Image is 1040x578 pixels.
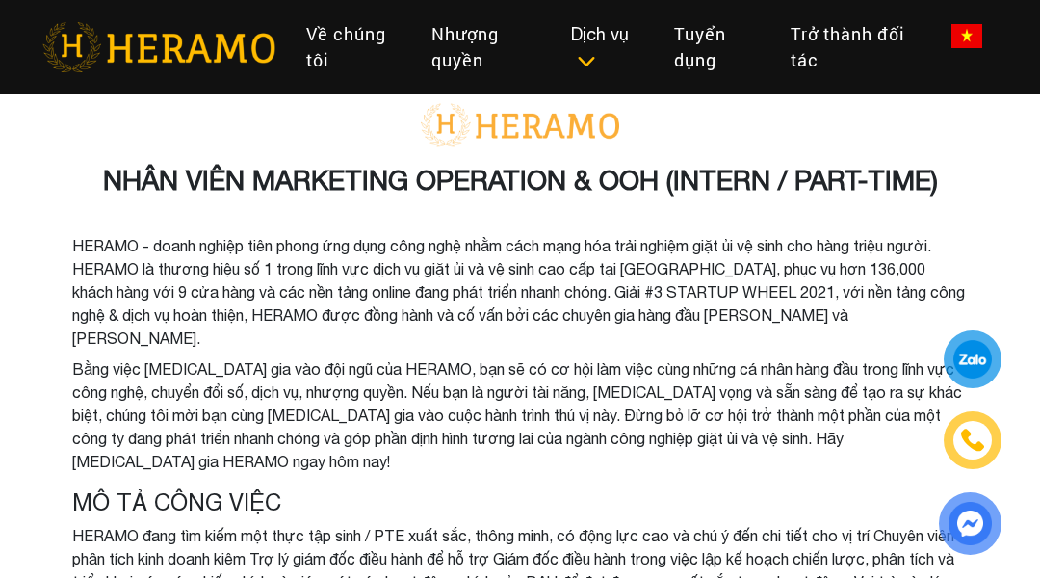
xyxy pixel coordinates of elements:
div: Dịch vụ [571,21,642,73]
img: phone-icon [961,429,984,452]
h4: MÔ TẢ CÔNG VIỆC [72,488,968,516]
li: Bằng việc [MEDICAL_DATA] gia vào đội ngũ của HERAMO, bạn sẽ có cơ hội làm việc cùng những cá nhân... [72,357,968,473]
img: vn-flag.png [951,24,982,48]
a: Nhượng quyền [416,13,556,81]
a: phone-icon [947,414,999,466]
a: Trở thành đối tác [775,13,936,81]
a: Về chúng tôi [291,13,416,81]
li: HERAMO - doanh nghiệp tiên phong ứng dụng công nghệ nhằm cách mạng hóa trải nghiệm giặt ủi vệ sin... [72,234,968,350]
img: logo-with-text.png [414,102,626,148]
a: Tuyển dụng [659,13,776,81]
h3: NHÂN VIÊN MARKETING OPERATION & OOH (INTERN / PART-TIME) [72,164,968,197]
img: heramo-logo.png [42,22,275,72]
img: subToggleIcon [576,52,596,71]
